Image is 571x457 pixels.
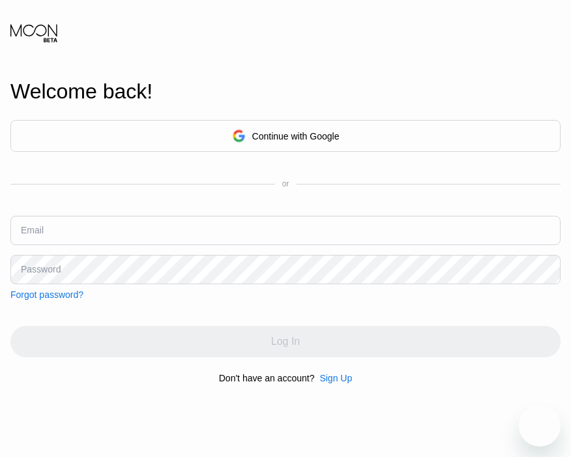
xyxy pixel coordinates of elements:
[10,80,561,104] div: Welcome back!
[319,373,352,383] div: Sign Up
[21,264,61,274] div: Password
[252,131,340,141] div: Continue with Google
[519,405,561,447] iframe: Button to launch messaging window
[21,225,44,235] div: Email
[314,373,352,383] div: Sign Up
[219,373,315,383] div: Don't have an account?
[10,289,83,300] div: Forgot password?
[10,120,561,152] div: Continue with Google
[282,179,289,188] div: or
